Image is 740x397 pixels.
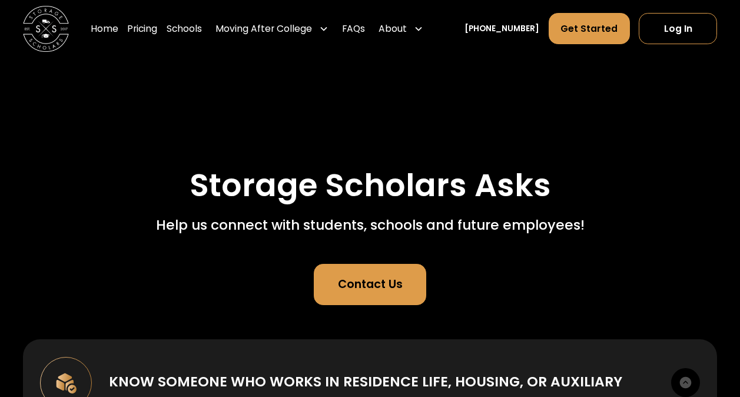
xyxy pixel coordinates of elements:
[215,22,312,35] div: Moving After College
[338,276,403,293] div: Contact Us
[314,264,426,305] a: Contact Us
[342,12,365,45] a: FAQs
[23,6,69,52] a: home
[127,12,157,45] a: Pricing
[91,12,118,45] a: Home
[211,12,333,45] div: Moving After College
[374,12,428,45] div: About
[464,23,539,35] a: [PHONE_NUMBER]
[549,13,630,44] a: Get Started
[379,22,407,35] div: About
[23,6,69,52] img: Storage Scholars main logo
[190,168,551,203] h1: Storage Scholars Asks
[156,214,585,235] div: Help us connect with students, schools and future employees!
[639,13,717,44] a: Log In
[167,12,202,45] a: Schools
